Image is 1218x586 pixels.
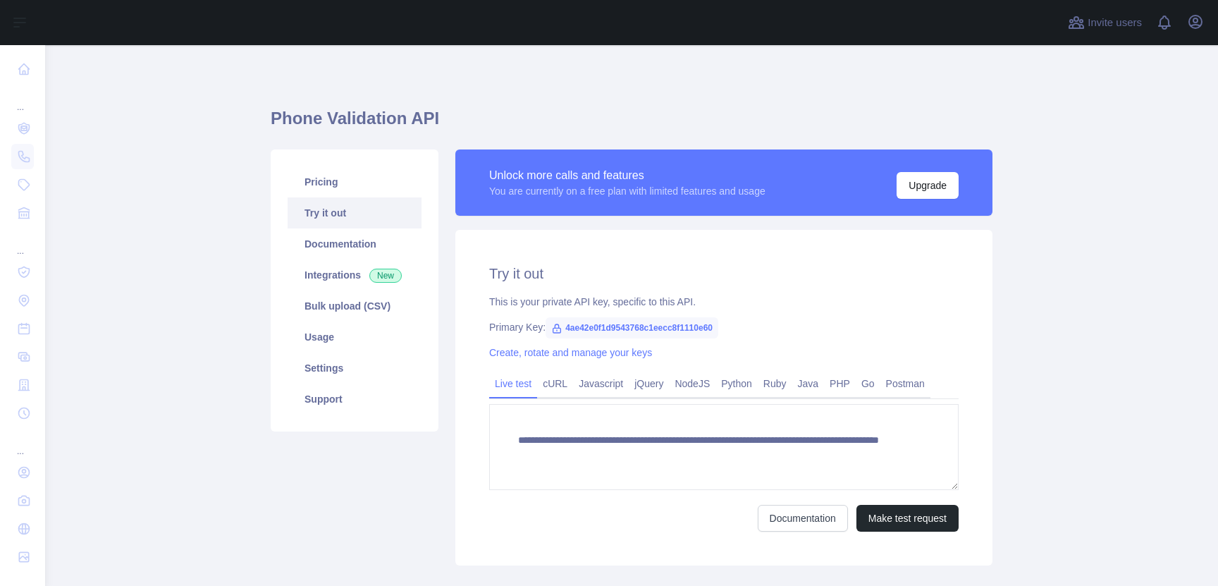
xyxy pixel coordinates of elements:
a: NodeJS [669,372,715,395]
a: Documentation [288,228,422,260]
a: Integrations New [288,260,422,291]
a: Pricing [288,166,422,197]
span: 4ae42e0f1d9543768c1eecc8f1110e60 [546,317,718,338]
div: You are currently on a free plan with limited features and usage [489,184,765,198]
h2: Try it out [489,264,959,283]
a: Settings [288,353,422,384]
div: Unlock more calls and features [489,167,765,184]
a: jQuery [629,372,669,395]
div: ... [11,228,34,257]
a: cURL [537,372,573,395]
button: Upgrade [897,172,959,199]
a: PHP [824,372,856,395]
a: Create, rotate and manage your keys [489,347,652,358]
h1: Phone Validation API [271,107,992,141]
a: Postman [880,372,930,395]
div: ... [11,429,34,457]
span: New [369,269,402,283]
div: ... [11,85,34,113]
span: Invite users [1088,15,1142,31]
a: Live test [489,372,537,395]
a: Ruby [758,372,792,395]
a: Java [792,372,825,395]
div: This is your private API key, specific to this API. [489,295,959,309]
a: Javascript [573,372,629,395]
button: Make test request [856,505,959,532]
a: Go [856,372,880,395]
a: Python [715,372,758,395]
div: Primary Key: [489,320,959,334]
a: Bulk upload (CSV) [288,291,422,322]
a: Try it out [288,197,422,228]
button: Invite users [1065,11,1145,34]
a: Documentation [758,505,848,532]
a: Support [288,384,422,415]
a: Usage [288,322,422,353]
